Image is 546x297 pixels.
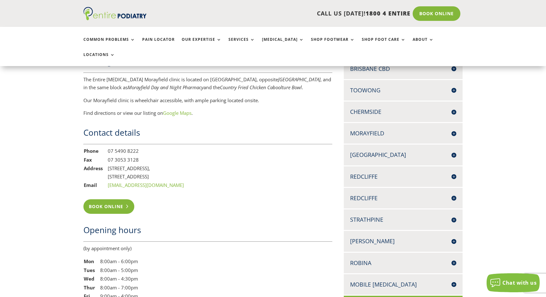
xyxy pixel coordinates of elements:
strong: Wed [84,275,94,282]
a: Our Expertise [182,37,221,51]
strong: Thur [84,284,95,291]
td: 07 3053 3128 [107,156,184,164]
td: 07 5490 8222 [107,147,184,156]
h4: [PERSON_NAME] [350,237,456,245]
button: Chat with us [487,273,540,292]
h4: Mobile [MEDICAL_DATA] [350,281,456,288]
strong: Mon [84,258,94,264]
td: 8:00am - 5:00pm [100,266,174,275]
a: Locations [83,53,115,66]
a: [EMAIL_ADDRESS][DOMAIN_NAME] [108,182,184,188]
em: [GEOGRAPHIC_DATA] [278,76,320,83]
a: Book Online [83,199,134,214]
h4: Strathpine [350,216,456,224]
h2: Contact details [83,127,332,141]
a: Book Online [413,6,460,21]
a: Common Problems [83,37,135,51]
h4: Redcliffe [350,173,456,181]
td: 8:00am - 4:30pm [100,275,174,283]
p: Find directions or view our listing on . [83,109,332,117]
h4: Chermside [350,108,456,116]
a: Services [228,37,255,51]
td: 8:00am - 7:00pm [100,283,174,292]
a: Google Maps [163,110,191,116]
h4: Robina [350,259,456,267]
strong: Fax [84,157,92,163]
td: [STREET_ADDRESS], [STREET_ADDRESS] [107,164,184,181]
span: Chat with us [502,279,537,286]
em: Morayfield Day and Night Pharmacy [128,84,203,90]
strong: Phone [84,148,99,154]
img: logo (1) [83,7,147,20]
p: Our Morayfield clinic is wheelchair accessible, with ample parking located onsite. [83,96,332,109]
div: (by appointment only) [83,244,332,253]
a: Shop Foot Care [362,37,406,51]
a: [MEDICAL_DATA] [262,37,304,51]
h2: Opening hours [83,224,332,239]
p: The Entire [MEDICAL_DATA] Morayfield clinic is located on [GEOGRAPHIC_DATA], opposite , and in th... [83,76,332,96]
h4: [GEOGRAPHIC_DATA] [350,151,456,159]
a: Pain Locator [142,37,175,51]
em: Country Fried Chicken Caboolture Bowl [220,84,302,90]
a: Entire Podiatry [83,15,147,22]
span: 1800 4 ENTIRE [366,9,410,17]
strong: Tues [84,267,95,273]
h4: Brisbane CBD [350,65,456,73]
a: About [413,37,434,51]
p: CALL US [DATE]! [171,9,410,18]
h4: Redcliffe [350,194,456,202]
strong: Email [84,182,97,188]
strong: Address [84,165,103,171]
a: Shop Footwear [311,37,355,51]
h4: Morayfield [350,129,456,137]
td: 8:00am - 6:00pm [100,257,174,266]
h4: Toowong [350,86,456,94]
